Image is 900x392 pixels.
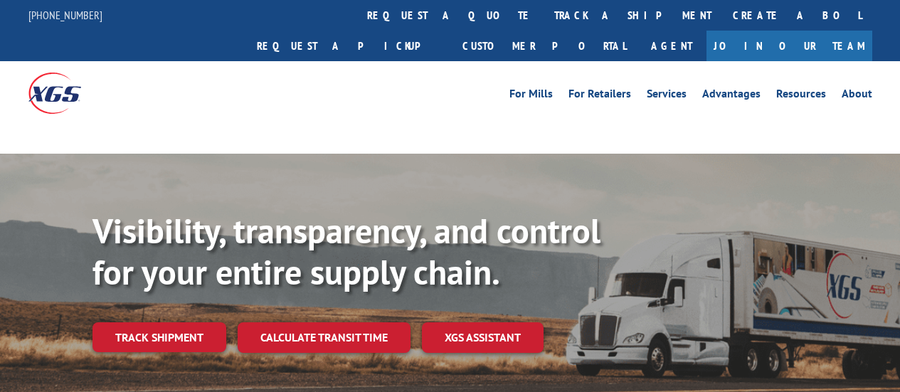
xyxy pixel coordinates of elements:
[92,208,600,294] b: Visibility, transparency, and control for your entire supply chain.
[647,88,687,104] a: Services
[702,88,761,104] a: Advantages
[568,88,631,104] a: For Retailers
[452,31,637,61] a: Customer Portal
[706,31,872,61] a: Join Our Team
[422,322,544,353] a: XGS ASSISTANT
[509,88,553,104] a: For Mills
[637,31,706,61] a: Agent
[246,31,452,61] a: Request a pickup
[238,322,411,353] a: Calculate transit time
[776,88,826,104] a: Resources
[842,88,872,104] a: About
[92,322,226,352] a: Track shipment
[28,8,102,22] a: [PHONE_NUMBER]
